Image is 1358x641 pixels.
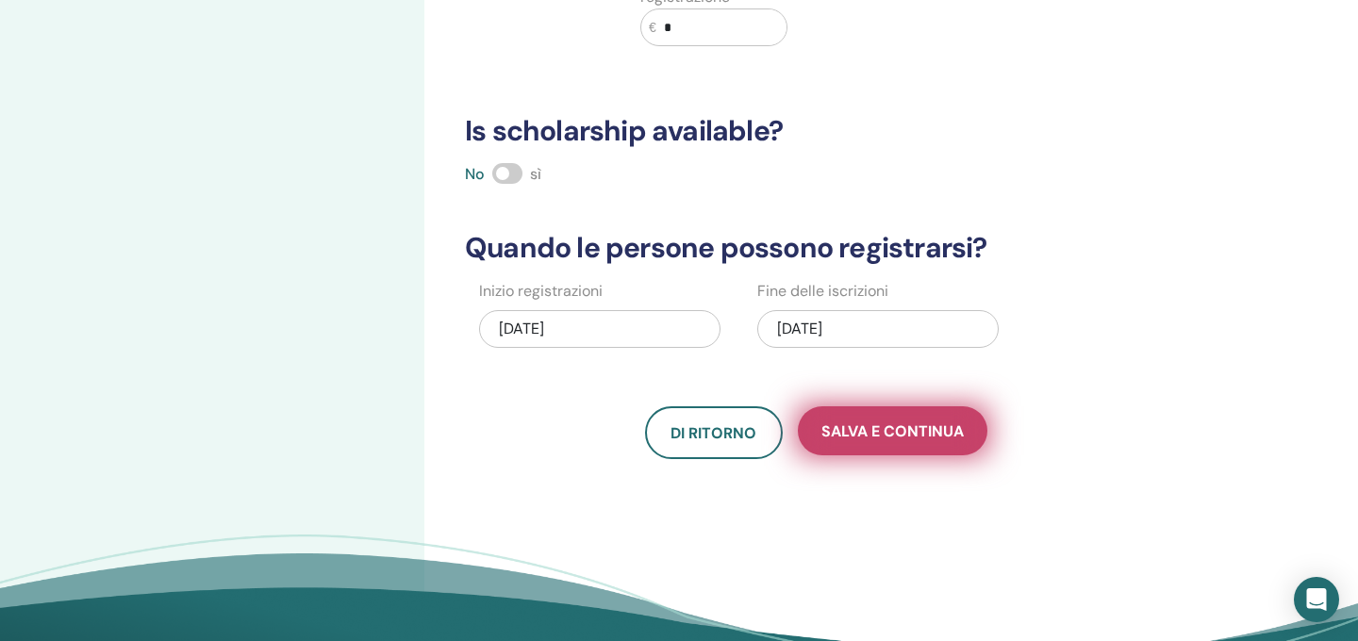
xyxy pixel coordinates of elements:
label: Fine delle iscrizioni [757,280,888,303]
span: Di ritorno [671,423,756,443]
span: € [649,18,656,38]
button: Salva e continua [798,406,987,455]
div: [DATE] [479,310,720,348]
label: Inizio registrazioni [479,280,603,303]
div: Open Intercom Messenger [1294,577,1339,622]
h3: Quando le persone possono registrarsi? [454,231,1178,265]
span: Salva e continua [821,421,964,441]
button: Di ritorno [645,406,783,459]
h3: Is scholarship available? [454,114,1178,148]
span: sì [530,164,541,184]
span: No [465,164,485,184]
div: [DATE] [757,310,999,348]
